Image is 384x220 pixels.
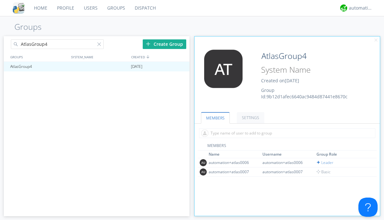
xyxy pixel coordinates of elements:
[316,169,331,175] span: Basic
[9,52,68,61] div: GROUPS
[4,62,189,71] a: AtlasGroup4[DATE]
[349,5,373,11] div: automation+atlas
[261,87,348,100] span: Group Id: 9b12d1afec6640ac9484d87441e8670c
[262,160,310,165] div: automation+atlas0006
[198,143,377,151] div: MEMBERS
[9,62,68,71] div: AtlasGroup4
[146,42,150,46] img: plus.svg
[262,169,310,175] div: automation+atlas0007
[69,52,130,61] div: SYSTEM_NAME
[13,2,24,14] img: cddb5a64eb264b2086981ab96f4c1ba7
[259,50,362,62] input: Group Name
[261,151,316,158] th: Toggle SortBy
[209,169,257,175] div: automation+atlas0007
[200,159,207,166] img: 373638.png
[199,128,375,138] input: Type name of user to add to group
[358,198,378,217] iframe: Toggle Customer Support
[340,4,347,12] img: d2d01cd9b4174d08988066c6d424eccd
[374,38,378,43] img: cancel.svg
[209,160,257,165] div: automation+atlas0006
[131,62,142,71] span: [DATE]
[200,168,207,175] img: 373638.png
[285,77,299,84] span: [DATE]
[201,112,230,124] a: MEMBERS
[143,39,186,49] div: Create Group
[208,151,262,158] th: Toggle SortBy
[316,151,370,158] th: Toggle SortBy
[259,64,362,76] input: System Name
[316,160,333,165] span: Leader
[11,39,104,49] input: Search groups
[130,52,190,61] div: CREATED
[199,50,247,88] img: 373638.png
[237,112,264,123] a: SETTINGS
[261,77,299,84] span: Created on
